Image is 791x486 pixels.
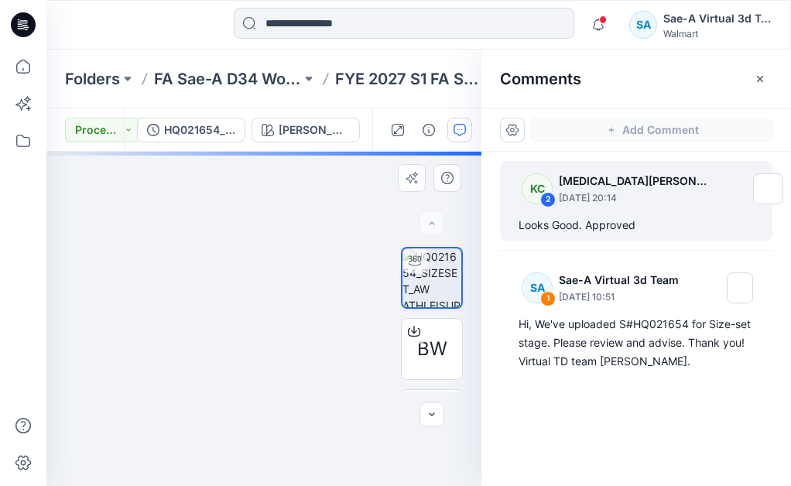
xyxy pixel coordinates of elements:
p: Sae-A Virtual 3d Team [559,271,683,289]
div: 1 [540,291,556,306]
div: HQ021654_SIZESET_COLORWAY [164,122,235,139]
div: Hi, We've uploaded S#HQ021654 for Size-set stage. Please review and advise. Thank you! Virtual TD... [519,315,754,371]
button: [PERSON_NAME]-PINK CANDY [252,118,360,142]
p: [DATE] 10:51 [559,289,683,305]
span: BW [417,335,447,363]
a: FYE 2027 S1 FA Sae-A D34 Women's Knits [335,68,482,90]
div: SA [629,11,657,39]
button: Details [416,118,441,142]
div: Looks Good. Approved [519,216,754,234]
a: Folders [65,68,120,90]
button: HQ021654_SIZESET_COLORWAY [137,118,245,142]
div: [PERSON_NAME]-PINK CANDY [279,122,350,139]
div: Sae-A Virtual 3d Team [663,9,772,28]
p: [DATE] 20:14 [559,190,710,206]
div: Walmart [663,28,772,39]
p: [MEDICAL_DATA][PERSON_NAME] [559,172,710,190]
button: Add Comment [531,118,772,142]
div: SA [522,272,553,303]
a: FA Sae-A D34 Women's Knits [154,68,301,90]
img: HQ021654_SIZESET_AW ATHLEISURE TOP_SaeA_081125_MIRABELLA-PINK CANDY [402,248,461,307]
div: KC [522,173,553,204]
div: 2 [540,192,556,207]
h2: Comments [500,70,581,88]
